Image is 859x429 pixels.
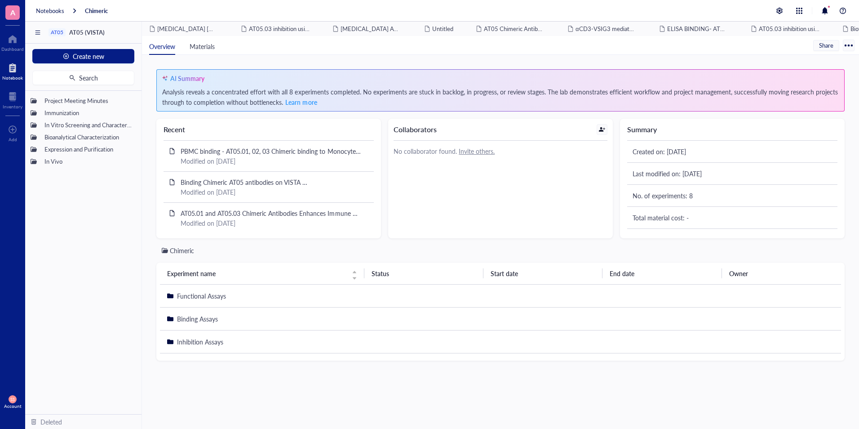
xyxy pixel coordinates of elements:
[40,131,136,143] div: Bioanalytical Characterization
[40,417,62,427] div: Deleted
[36,7,64,15] a: Notebooks
[3,89,22,109] a: Inventory
[170,73,204,83] div: AI Summary
[181,187,368,197] div: Modified on [DATE]
[394,146,607,156] div: No collaborator found.
[69,28,105,36] span: AT05 (VISTA)
[602,263,722,284] th: End date
[160,263,364,284] th: Experiment name
[40,143,136,156] div: Expression and Purification
[633,169,832,179] div: Last modified on: [DATE]
[181,209,358,237] span: AT05.01 and AT05.03 Chimeric Antibodies Enhances Immune Response by Increasing Releases of IFN-γ,...
[9,137,17,142] div: Add
[181,218,368,228] div: Modified on [DATE]
[177,291,226,300] span: Functional Assays
[170,246,194,255] div: Chimeric
[181,147,361,165] span: PBMC binding - AT05.01, 02, 03 Chimeric binding to Monocytes and T cells of PBMC
[40,155,136,168] div: In Vivo
[40,94,136,107] div: Project Meeting Minutes
[40,107,136,119] div: Immunization
[722,263,841,284] th: Owner
[167,268,346,278] span: Experiment name
[1,46,24,52] div: Dashboard
[285,98,317,107] span: Learn more
[32,49,134,63] button: Create new
[149,42,175,51] span: Overview
[2,61,23,80] a: Notebook
[164,124,374,135] div: Recent
[10,397,14,402] span: SS
[181,178,307,197] span: Binding Chimeric AT05 antibodies on VISTA Transfected [MEDICAL_DATA] cells
[459,147,495,156] u: Invite others.
[40,119,136,131] div: In Vitro Screening and Characterization
[181,156,368,166] div: Modified on [DATE]
[813,40,839,51] button: Share
[79,74,98,81] span: Search
[85,7,108,15] a: Chimeric
[633,191,832,201] div: No. of experiments: 8
[394,124,437,135] div: Collaborators
[73,53,104,60] span: Create new
[4,403,22,409] div: Account
[10,7,15,18] span: A
[162,87,839,107] div: Analysis reveals a concentrated effort with all 8 experiments completed. No experiments are stuck...
[190,42,215,51] span: Materials
[285,97,317,107] button: Learn more
[633,147,832,156] div: Created on: [DATE]
[819,41,833,49] span: Share
[2,75,23,80] div: Notebook
[1,32,24,52] a: Dashboard
[3,104,22,109] div: Inventory
[51,29,63,36] div: AT05
[177,314,218,323] span: Binding Assays
[364,263,483,284] th: Status
[177,337,223,346] span: Inhibition Assays
[633,213,832,223] div: Total material cost: -
[627,124,837,135] div: Summary
[32,71,134,85] button: Search
[483,263,602,284] th: Start date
